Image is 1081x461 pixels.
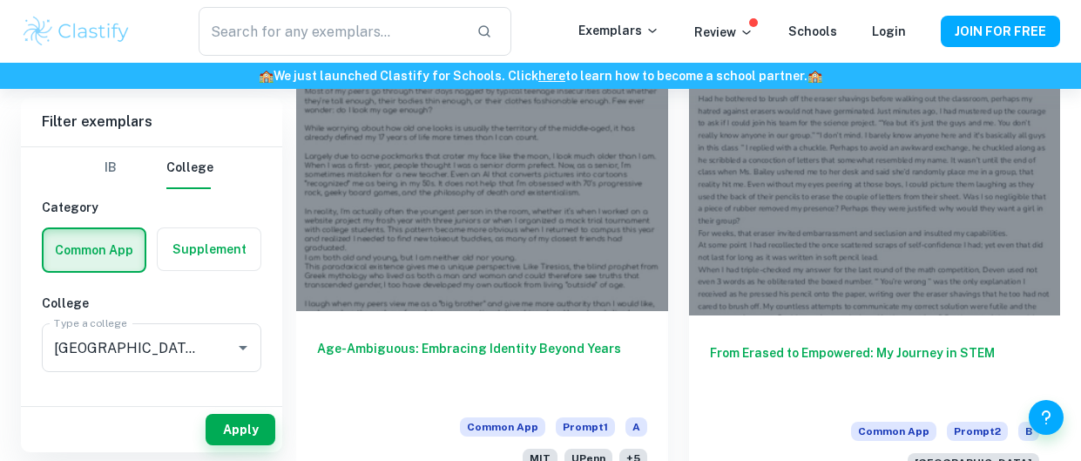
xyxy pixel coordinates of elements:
[158,228,260,270] button: Supplement
[42,294,261,313] h6: College
[941,16,1060,47] button: JOIN FOR FREE
[538,69,565,83] a: here
[1018,422,1039,441] span: B
[259,69,274,83] span: 🏫
[90,147,132,189] button: IB
[44,229,145,271] button: Common App
[317,339,647,397] h6: Age-Ambiguous: Embracing Identity Beyond Years
[90,147,213,189] div: Filter type choice
[872,24,906,38] a: Login
[1029,400,1064,435] button: Help and Feedback
[694,23,753,42] p: Review
[206,414,275,445] button: Apply
[788,24,837,38] a: Schools
[231,336,255,360] button: Open
[3,66,1078,85] h6: We just launched Clastify for Schools. Click to learn how to become a school partner.
[166,147,213,189] button: College
[54,315,126,330] label: Type a college
[851,422,936,441] span: Common App
[556,417,615,437] span: Prompt 1
[21,14,132,49] img: Clastify logo
[807,69,822,83] span: 🏫
[578,21,659,40] p: Exemplars
[42,198,261,217] h6: Category
[625,417,647,437] span: A
[947,422,1008,441] span: Prompt 2
[460,417,545,437] span: Common App
[21,98,282,146] h6: Filter exemplars
[710,343,1040,401] h6: From Erased to Empowered: My Journey in STEM
[199,7,463,56] input: Search for any exemplars...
